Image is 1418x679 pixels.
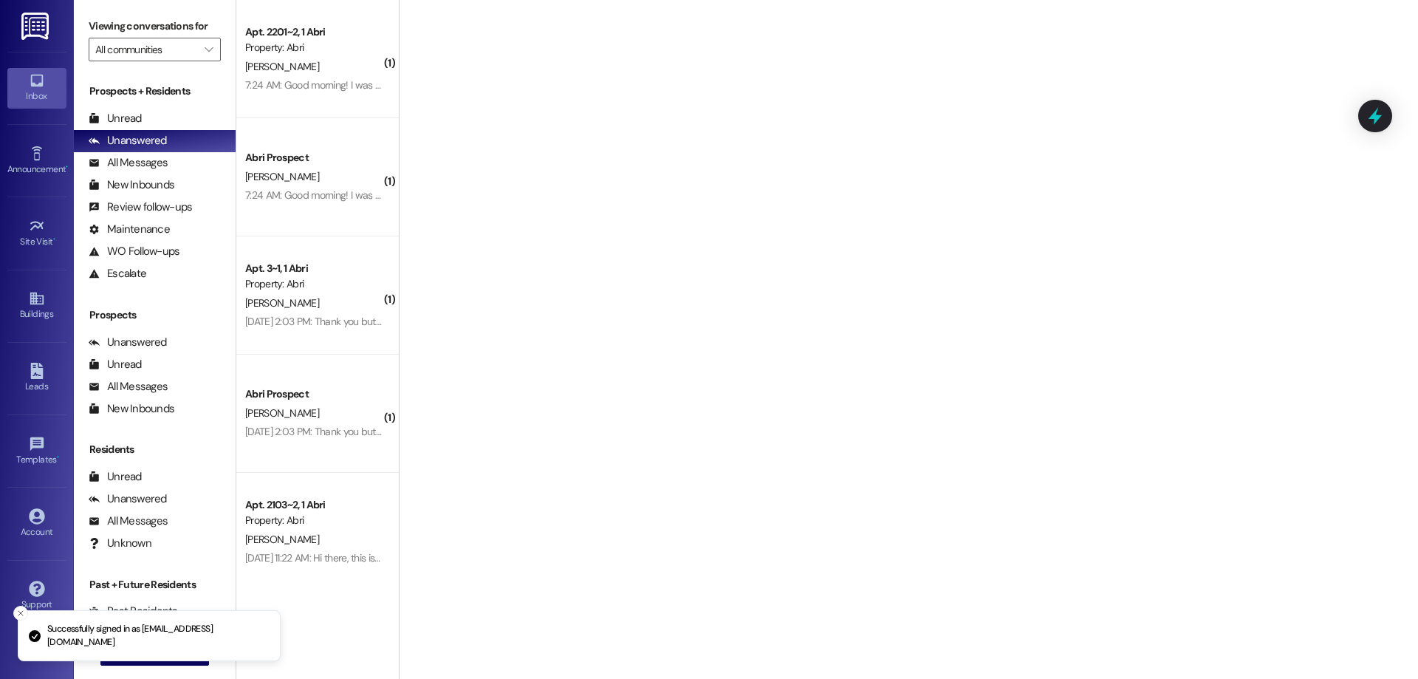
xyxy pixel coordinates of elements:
a: Site Visit • [7,214,66,253]
span: • [66,162,68,172]
div: Abri Prospect [245,150,382,166]
div: Apt. 2103~2, 1 Abri [245,497,382,513]
img: ResiDesk Logo [21,13,52,40]
div: Unread [89,469,142,485]
div: New Inbounds [89,177,174,193]
div: Unread [89,111,142,126]
div: Unanswered [89,335,167,350]
a: Buildings [7,286,66,326]
i:  [205,44,213,55]
div: Property: Abri [245,513,382,528]
div: Apt. 2201~2, 1 Abri [245,24,382,40]
a: Inbox [7,68,66,108]
div: Review follow-ups [89,199,192,215]
div: Unknown [89,536,151,551]
p: Successfully signed in as [EMAIL_ADDRESS][DOMAIN_NAME] [47,623,268,649]
div: [DATE] 11:22 AM: Hi there, this is [PERSON_NAME], I was set to check in early [DATE] and no one i... [245,551,1048,564]
div: Unanswered [89,133,167,149]
span: [PERSON_NAME] [245,533,319,546]
span: [PERSON_NAME] [245,296,319,310]
label: Viewing conversations for [89,15,221,38]
span: • [53,234,55,245]
div: Prospects + Residents [74,83,236,99]
div: Past + Future Residents [74,577,236,593]
div: All Messages [89,155,168,171]
span: [PERSON_NAME] [245,406,319,420]
div: Prospects [74,307,236,323]
a: Templates • [7,431,66,471]
div: Unread [89,357,142,372]
input: All communities [95,38,197,61]
div: All Messages [89,513,168,529]
span: [PERSON_NAME] [245,170,319,183]
a: Support [7,576,66,616]
div: New Inbounds [89,401,174,417]
span: • [57,452,59,463]
div: Property: Abri [245,40,382,55]
a: Account [7,504,66,544]
div: Residents [74,442,236,457]
div: WO Follow-ups [89,244,179,259]
button: Close toast [13,606,28,621]
div: All Messages [89,379,168,395]
a: Leads [7,358,66,398]
div: Apt. 3~1, 1 Abri [245,261,382,276]
span: [PERSON_NAME] [245,60,319,73]
div: [DATE] 2:03 PM: Thank you but I kind of changed my mind and I am still thinking about it. [245,315,620,328]
div: Property: Abri [245,276,382,292]
div: Maintenance [89,222,170,237]
div: [DATE] 2:03 PM: Thank you but I kind of changed my mind and I am still thinking about it. [245,425,620,438]
div: Abri Prospect [245,386,382,402]
div: Unanswered [89,491,167,507]
div: 7:24 AM: Good morning! I was wondering if I could possibly pick up my parking pass [DATE]. I paid... [245,78,1304,92]
div: 7:24 AM: Good morning! I was wondering if I could possibly pick up my parking pass [DATE]. I paid... [245,188,1304,202]
div: Escalate [89,266,146,282]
